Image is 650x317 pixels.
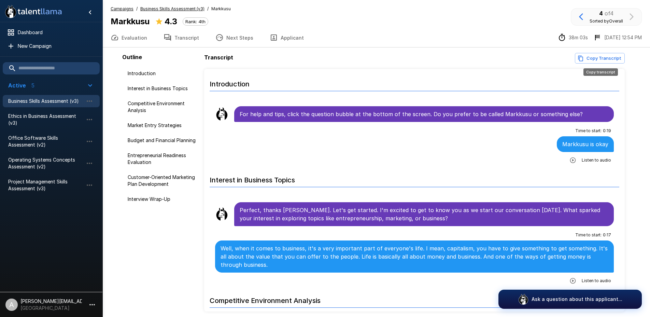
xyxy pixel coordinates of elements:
[111,16,150,26] b: Markkusu
[183,19,208,24] span: Rank: 4th
[128,137,196,144] span: Budget and Financial Planning
[569,34,588,41] p: 38m 03s
[128,100,196,114] span: Competitive Environment Analysis
[122,82,201,95] div: Interest in Business Topics
[122,149,201,168] div: Entrepreneurial Readiness Evaluation
[165,16,177,26] b: 4.3
[122,67,201,80] div: Introduction
[240,206,608,222] p: Perfect, thanks [PERSON_NAME]. Let's get started. I'm excited to get to know you as we start our ...
[204,54,233,61] b: Transcript
[136,5,138,12] span: /
[605,10,613,17] span: of 4
[518,294,529,305] img: logo_glasses@2x.png
[590,18,623,24] span: Sorted by Overall
[240,110,608,118] p: For help and tips, click the question bubble at the bottom of the screen. Do you prefer to be cal...
[128,85,196,92] span: Interest in Business Topics
[593,33,642,42] div: The date and time when the interview was completed
[562,140,608,148] p: Markkusu is okay
[102,28,155,47] button: Evaluation
[262,28,312,47] button: Applicant
[221,244,608,269] p: Well, when it comes to business, it's a very important part of everyone's life. I mean, capitalis...
[603,127,611,134] span: 0 : 19
[122,171,201,190] div: Customer-Oriented Marketing Plan Development
[583,68,618,76] div: Copy transcript
[140,6,204,11] u: Business Skills Assessment (v3)
[128,152,196,166] span: Entrepreneurial Readiness Evaluation
[122,193,201,205] div: Interview Wrap-Up
[207,28,262,47] button: Next Steps
[210,73,619,91] h6: Introduction
[215,107,229,121] img: llama_clean.png
[207,5,209,12] span: /
[128,196,196,203] span: Interview Wrap-Up
[211,5,231,12] span: Markkusu
[582,157,611,164] span: Listen to audio
[122,54,142,60] b: Outline
[582,277,611,284] span: Listen to audio
[575,127,602,134] span: Time to start :
[128,70,196,77] span: Introduction
[155,28,207,47] button: Transcript
[215,207,229,221] img: llama_clean.png
[498,290,642,309] button: Ask a question about this applicant...
[210,290,619,308] h6: Competitive Environment Analysis
[604,34,642,41] p: [DATE] 12:54 PM
[599,10,603,17] b: 4
[122,134,201,147] div: Budget and Financial Planning
[210,169,619,187] h6: Interest in Business Topics
[128,122,196,129] span: Market Entry Strategies
[122,97,201,116] div: Competitive Environment Analysis
[128,174,196,188] span: Customer-Oriented Marketing Plan Development
[603,232,611,238] span: 0 : 17
[575,232,602,238] span: Time to start :
[575,53,625,64] button: Copy transcript
[558,33,588,42] div: The time between starting and completing the interview
[111,6,133,11] u: Campaigns
[122,119,201,132] div: Market Entry Strategies
[532,296,622,303] p: Ask a question about this applicant...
